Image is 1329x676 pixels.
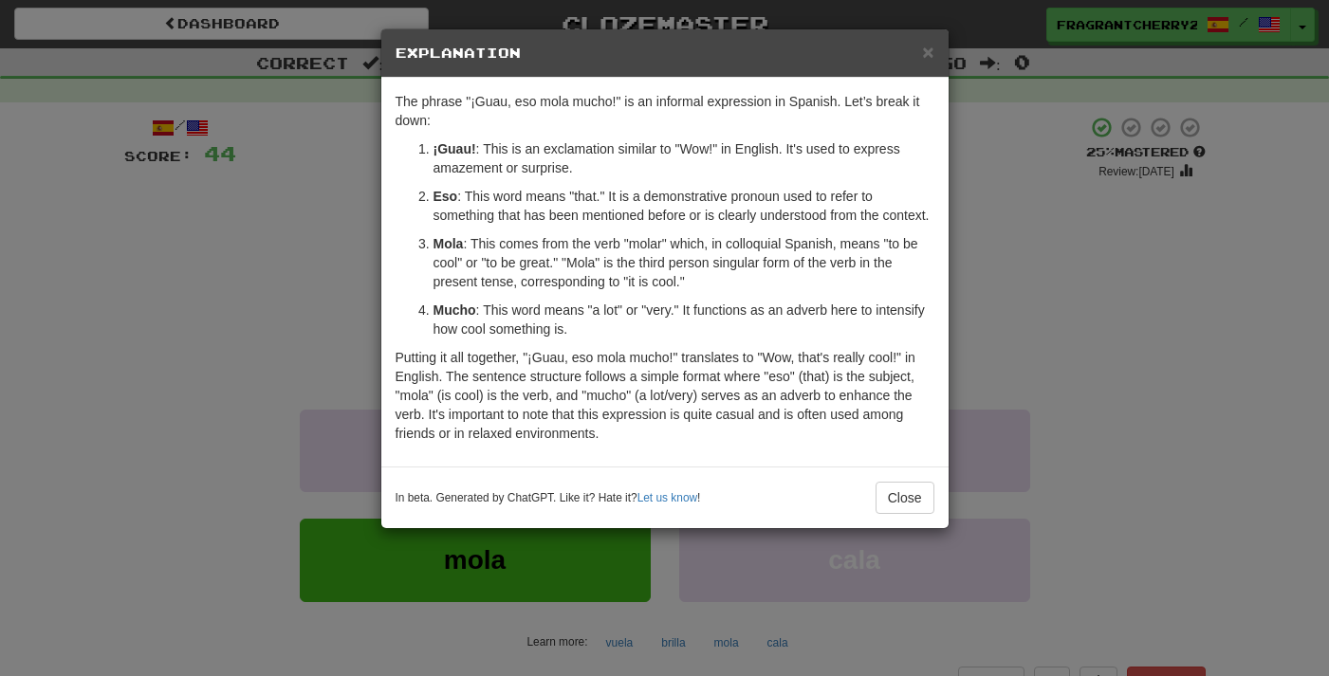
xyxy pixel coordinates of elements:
[396,490,701,506] small: In beta. Generated by ChatGPT. Like it? Hate it? !
[876,482,934,514] button: Close
[434,236,464,251] strong: Mola
[922,42,933,62] button: Close
[434,141,476,156] strong: ¡Guau!
[434,139,934,177] p: : This is an exclamation similar to "Wow!" in English. It's used to express amazement or surprise.
[396,348,934,443] p: Putting it all together, "¡Guau, eso mola mucho!" translates to "Wow, that's really cool!" in Eng...
[396,92,934,130] p: The phrase "¡Guau, eso mola mucho!" is an informal expression in Spanish. Let’s break it down:
[434,302,476,318] strong: Mucho
[637,491,697,504] a: Let us know
[434,301,934,338] p: : This word means "a lot" or "very." It functions as an adverb here to intensify how cool somethi...
[434,187,934,225] p: : This word means "that." It is a demonstrative pronoun used to refer to something that has been ...
[434,234,934,291] p: : This comes from the verb "molar" which, in colloquial Spanish, means "to be cool" or "to be gre...
[434,189,458,204] strong: Eso
[922,41,933,63] span: ×
[396,44,934,63] h5: Explanation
